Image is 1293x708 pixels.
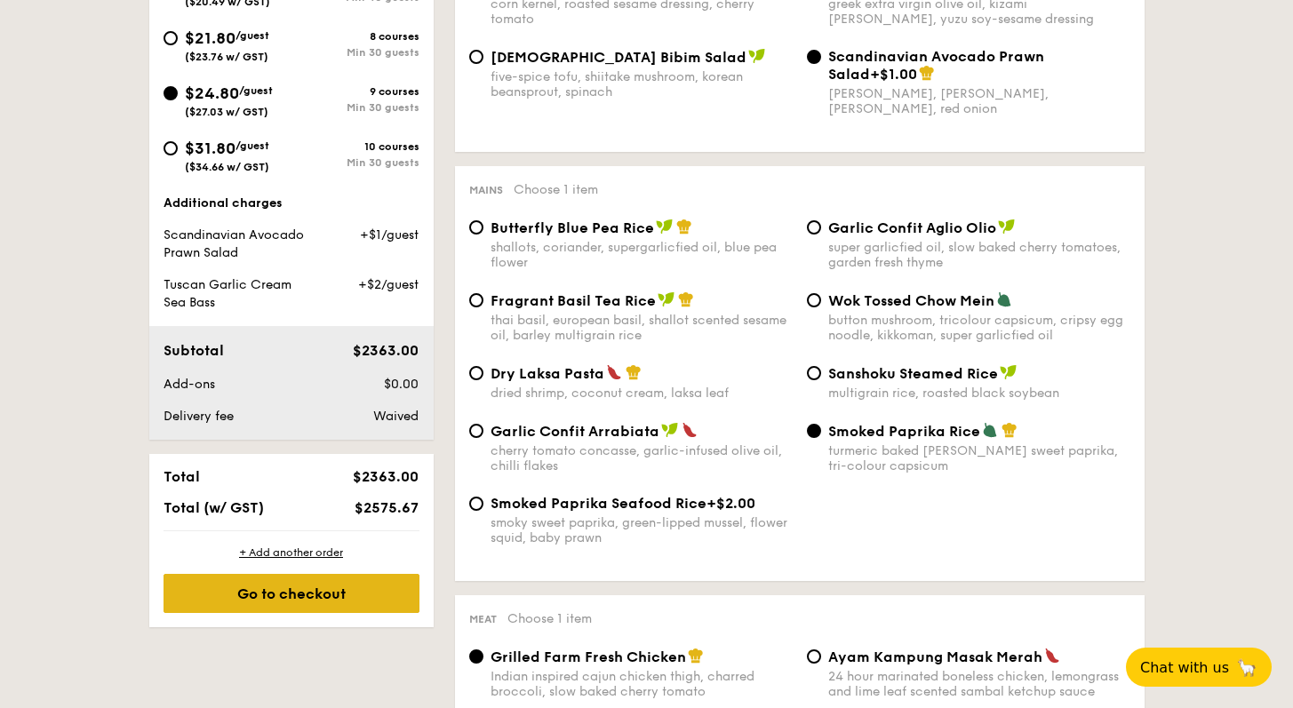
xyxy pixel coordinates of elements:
span: Total (w/ GST) [164,499,264,516]
input: Scandinavian Avocado Prawn Salad+$1.00[PERSON_NAME], [PERSON_NAME], [PERSON_NAME], red onion [807,50,821,64]
div: five-spice tofu, shiitake mushroom, korean beansprout, spinach [491,69,793,99]
span: Smoked Paprika Rice [828,423,980,440]
span: ($23.76 w/ GST) [185,51,268,63]
input: Ayam Kampung Masak Merah24 hour marinated boneless chicken, lemongrass and lime leaf scented samb... [807,649,821,664]
span: Tuscan Garlic Cream Sea Bass [164,277,291,310]
span: $31.80 [185,139,235,158]
input: $31.80/guest($34.66 w/ GST)10 coursesMin 30 guests [164,141,178,155]
span: +$2.00 [706,495,755,512]
img: icon-spicy.37a8142b.svg [682,422,698,438]
div: smoky sweet paprika, green-lipped mussel, flower squid, baby prawn [491,515,793,545]
span: $0.00 [384,377,419,392]
div: cherry tomato concasse, garlic-infused olive oil, chilli flakes [491,443,793,473]
span: Total [164,468,200,485]
span: 🦙 [1236,657,1257,678]
div: 10 courses [291,140,419,153]
span: Grilled Farm Fresh Chicken [491,648,686,665]
span: [DEMOGRAPHIC_DATA] Bibim Salad [491,49,746,66]
input: Dry Laksa Pastadried shrimp, coconut cream, laksa leaf [469,366,483,380]
input: $24.80/guest($27.03 w/ GST)9 coursesMin 30 guests [164,86,178,100]
input: Fragrant Basil Tea Ricethai basil, european basil, shallot scented sesame oil, barley multigrain ... [469,293,483,307]
div: Indian inspired cajun chicken thigh, charred broccoli, slow baked cherry tomato [491,669,793,699]
span: /guest [235,139,269,152]
button: Chat with us🦙 [1126,648,1272,687]
span: Butterfly Blue Pea Rice [491,219,654,236]
img: icon-vegan.f8ff3823.svg [658,291,675,307]
span: Scandinavian Avocado Prawn Salad [828,48,1044,83]
input: Garlic Confit Aglio Oliosuper garlicfied oil, slow baked cherry tomatoes, garden fresh thyme [807,220,821,235]
input: [DEMOGRAPHIC_DATA] Bibim Saladfive-spice tofu, shiitake mushroom, korean beansprout, spinach [469,50,483,64]
span: $21.80 [185,28,235,48]
span: Ayam Kampung Masak Merah [828,648,1042,665]
div: [PERSON_NAME], [PERSON_NAME], [PERSON_NAME], red onion [828,86,1130,116]
span: Dry Laksa Pasta [491,365,604,382]
div: button mushroom, tricolour capsicum, cripsy egg noodle, kikkoman, super garlicfied oil [828,313,1130,343]
div: Min 30 guests [291,101,419,114]
div: turmeric baked [PERSON_NAME] sweet paprika, tri-colour capsicum [828,443,1130,473]
span: Wok Tossed Chow Mein [828,292,994,309]
div: multigrain rice, roasted black soybean [828,386,1130,401]
input: Sanshoku Steamed Ricemultigrain rice, roasted black soybean [807,366,821,380]
div: shallots, coriander, supergarlicfied oil, blue pea flower [491,240,793,270]
span: ($34.66 w/ GST) [185,161,269,173]
div: + Add another order [164,545,419,560]
div: 9 courses [291,85,419,98]
div: dried shrimp, coconut cream, laksa leaf [491,386,793,401]
span: Garlic Confit Aglio Olio [828,219,996,236]
span: Meat [469,613,497,625]
span: Sanshoku Steamed Rice [828,365,998,382]
span: Delivery fee [164,409,234,424]
img: icon-chef-hat.a58ddaea.svg [1002,422,1018,438]
span: Chat with us [1140,659,1229,676]
span: ($27.03 w/ GST) [185,106,268,118]
span: Waived [373,409,419,424]
span: Smoked Paprika Seafood Rice [491,495,706,512]
input: Smoked Paprika Seafood Rice+$2.00smoky sweet paprika, green-lipped mussel, flower squid, baby prawn [469,497,483,511]
img: icon-chef-hat.a58ddaea.svg [919,65,935,81]
span: $24.80 [185,84,239,103]
img: icon-vegan.f8ff3823.svg [661,422,679,438]
span: Fragrant Basil Tea Rice [491,292,656,309]
div: Min 30 guests [291,46,419,59]
img: icon-vegan.f8ff3823.svg [656,219,674,235]
span: Choose 1 item [507,611,592,626]
img: icon-vegan.f8ff3823.svg [1000,364,1018,380]
div: super garlicfied oil, slow baked cherry tomatoes, garden fresh thyme [828,240,1130,270]
span: Choose 1 item [514,182,598,197]
img: icon-chef-hat.a58ddaea.svg [688,648,704,664]
div: thai basil, european basil, shallot scented sesame oil, barley multigrain rice [491,313,793,343]
span: Mains [469,184,503,196]
div: 8 courses [291,30,419,43]
input: Garlic Confit Arrabiatacherry tomato concasse, garlic-infused olive oil, chilli flakes [469,424,483,438]
span: $2363.00 [353,468,419,485]
input: Butterfly Blue Pea Riceshallots, coriander, supergarlicfied oil, blue pea flower [469,220,483,235]
span: Subtotal [164,342,224,359]
div: Go to checkout [164,574,419,613]
img: icon-vegetarian.fe4039eb.svg [982,422,998,438]
span: +$2/guest [358,277,419,292]
img: icon-spicy.37a8142b.svg [606,364,622,380]
div: Min 30 guests [291,156,419,169]
div: 24 hour marinated boneless chicken, lemongrass and lime leaf scented sambal ketchup sauce [828,669,1130,699]
img: icon-chef-hat.a58ddaea.svg [626,364,642,380]
input: Smoked Paprika Riceturmeric baked [PERSON_NAME] sweet paprika, tri-colour capsicum [807,424,821,438]
input: Grilled Farm Fresh ChickenIndian inspired cajun chicken thigh, charred broccoli, slow baked cherr... [469,649,483,664]
span: $2363.00 [353,342,419,359]
img: icon-chef-hat.a58ddaea.svg [678,291,694,307]
span: Garlic Confit Arrabiata [491,423,659,440]
input: $21.80/guest($23.76 w/ GST)8 coursesMin 30 guests [164,31,178,45]
img: icon-vegan.f8ff3823.svg [998,219,1016,235]
span: +$1.00 [870,66,917,83]
input: Wok Tossed Chow Meinbutton mushroom, tricolour capsicum, cripsy egg noodle, kikkoman, super garli... [807,293,821,307]
span: $2575.67 [355,499,419,516]
img: icon-vegan.f8ff3823.svg [748,48,766,64]
span: Scandinavian Avocado Prawn Salad [164,227,304,260]
span: /guest [235,29,269,42]
div: Additional charges [164,195,419,212]
span: +$1/guest [360,227,419,243]
span: Add-ons [164,377,215,392]
img: icon-vegetarian.fe4039eb.svg [996,291,1012,307]
img: icon-spicy.37a8142b.svg [1044,648,1060,664]
img: icon-chef-hat.a58ddaea.svg [676,219,692,235]
span: /guest [239,84,273,97]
